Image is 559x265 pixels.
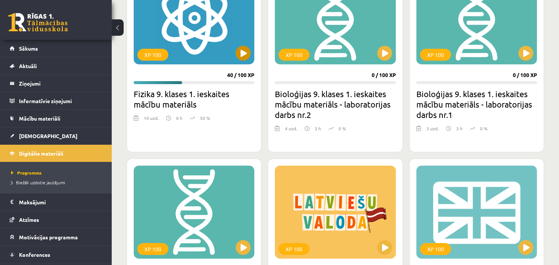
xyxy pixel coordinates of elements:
div: 10 uzd. [144,115,159,126]
span: Sākums [19,45,38,52]
p: 3 h [315,125,321,132]
legend: Maksājumi [19,194,102,211]
a: Biežāk uzdotie jautājumi [11,179,104,186]
h2: Fizika 9. klases 1. ieskaites mācību materiāls [134,89,254,109]
a: Programma [11,169,104,176]
div: 4 uzd. [285,125,297,136]
div: XP 100 [279,243,309,255]
p: 0 % [339,125,346,132]
span: Atzīmes [19,216,39,223]
span: Programma [11,170,42,176]
p: 0 % [480,125,487,132]
div: XP 100 [420,49,451,61]
a: Rīgas 1. Tālmācības vidusskola [8,13,68,32]
span: Digitālie materiāli [19,150,63,157]
legend: Ziņojumi [19,75,102,92]
span: Motivācijas programma [19,234,78,240]
span: Mācību materiāli [19,115,60,122]
h2: Bioloģijas 9. klases 1. ieskaites mācību materiāls - laboratorijas darbs nr.1 [416,89,537,120]
a: Ziņojumi [10,75,102,92]
a: Mācību materiāli [10,110,102,127]
p: 50 % [200,115,210,121]
div: XP 100 [279,49,309,61]
p: 8 h [176,115,182,121]
a: Atzīmes [10,211,102,228]
span: Konferences [19,251,50,258]
a: Sākums [10,40,102,57]
a: Konferences [10,246,102,263]
div: XP 100 [420,243,451,255]
a: [DEMOGRAPHIC_DATA] [10,127,102,144]
div: XP 100 [137,243,168,255]
legend: Informatīvie ziņojumi [19,92,102,109]
span: [DEMOGRAPHIC_DATA] [19,132,77,139]
span: Biežāk uzdotie jautājumi [11,179,65,185]
h2: Bioloģijas 9. klases 1. ieskaites mācību materiāls - laboratorijas darbs nr.2 [275,89,396,120]
div: 3 uzd. [426,125,439,136]
a: Informatīvie ziņojumi [10,92,102,109]
span: Aktuāli [19,63,37,69]
div: XP 100 [137,49,168,61]
a: Maksājumi [10,194,102,211]
p: 3 h [456,125,463,132]
a: Aktuāli [10,57,102,74]
a: Motivācijas programma [10,229,102,246]
a: Digitālie materiāli [10,145,102,162]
